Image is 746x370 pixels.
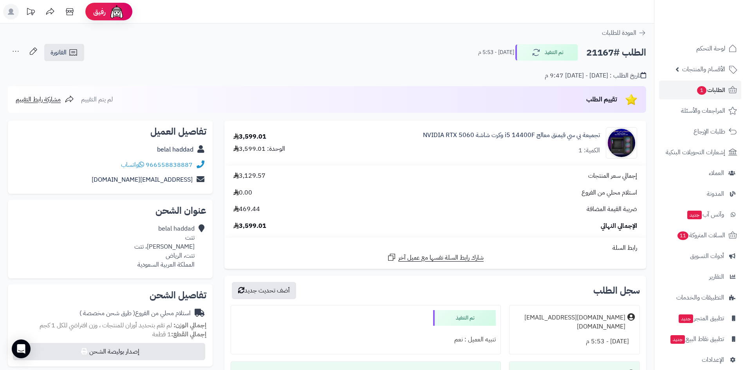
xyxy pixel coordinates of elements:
[157,145,193,154] a: belal haddad
[582,188,637,197] span: استلام محلي من الفروع
[233,222,266,231] span: 3,599.01
[121,160,144,170] a: واتساب
[696,43,725,54] span: لوحة التحكم
[387,253,484,262] a: شارك رابط السلة نفسها مع عميل آخر
[670,334,724,345] span: تطبيق نقاط البيع
[398,253,484,262] span: شارك رابط السلة نفسها مع عميل آخر
[602,28,636,38] span: العودة للطلبات
[659,247,741,265] a: أدوات التسويق
[682,64,725,75] span: الأقسام والمنتجات
[676,292,724,303] span: التطبيقات والخدمات
[687,211,702,219] span: جديد
[686,209,724,220] span: وآتس آب
[659,143,741,162] a: إشعارات التحويلات البنكية
[659,309,741,328] a: تطبيق المتجرجديد
[659,330,741,348] a: تطبيق نقاط البيعجديد
[606,127,637,159] img: 1754244402-bc87c24d-91d7-4b46-9991-8a48b233ea7b-90x90.jpg
[679,314,693,323] span: جديد
[13,343,205,360] button: إصدار بوليصة الشحن
[659,350,741,369] a: الإعدادات
[659,122,741,141] a: طلبات الإرجاع
[236,332,495,347] div: تنبيه العميل : نعم
[14,291,206,300] h2: تفاصيل الشحن
[79,309,135,318] span: ( طرق شحن مخصصة )
[92,175,193,184] a: [EMAIL_ADDRESS][DOMAIN_NAME]
[659,205,741,224] a: وآتس آبجديد
[709,168,724,179] span: العملاء
[433,310,496,326] div: تم التنفيذ
[12,339,31,358] div: Open Intercom Messenger
[659,164,741,182] a: العملاء
[659,288,741,307] a: التطبيقات والخدمات
[709,271,724,282] span: التقارير
[670,335,685,344] span: جديد
[423,131,600,140] a: تجميعة بي سي قيمنق معالج i5 14400F وكرت شاشة NVIDIA RTX 5060
[681,105,725,116] span: المراجعات والأسئلة
[659,81,741,99] a: الطلبات1
[694,126,725,137] span: طلبات الإرجاع
[515,44,578,61] button: تم التنفيذ
[233,171,266,180] span: 3,129.57
[707,188,724,199] span: المدونة
[93,7,106,16] span: رفيق
[134,224,195,269] div: belal haddad تتت [PERSON_NAME]، تتت تتت، الرياض المملكة العربية السعودية
[146,160,193,170] a: 966558838887
[21,4,40,22] a: تحديثات المنصة
[228,244,643,253] div: رابط السلة
[152,330,206,339] small: 1 قطعة
[16,95,61,104] span: مشاركة رابط التقييم
[514,313,625,331] div: [DOMAIN_NAME][EMAIL_ADDRESS][DOMAIN_NAME]
[586,95,617,104] span: تقييم الطلب
[659,226,741,245] a: السلات المتروكة11
[232,282,296,299] button: أضف تحديث جديد
[659,101,741,120] a: المراجعات والأسئلة
[171,330,206,339] strong: إجمالي القطع:
[677,231,688,240] span: 11
[678,313,724,324] span: تطبيق المتجر
[16,95,74,104] a: مشاركة رابط التقييم
[173,321,206,330] strong: إجمالي الوزن:
[601,222,637,231] span: الإجمالي النهائي
[545,71,646,80] div: تاريخ الطلب : [DATE] - [DATE] 9:47 م
[602,28,646,38] a: العودة للطلبات
[14,206,206,215] h2: عنوان الشحن
[81,95,113,104] span: لم يتم التقييم
[586,45,646,61] h2: الطلب #21167
[588,171,637,180] span: إجمالي سعر المنتجات
[702,354,724,365] span: الإعدادات
[40,321,172,330] span: لم تقم بتحديد أوزان للمنتجات ، وزن افتراضي للكل 1 كجم
[690,251,724,262] span: أدوات التسويق
[14,127,206,136] h2: تفاصيل العميل
[109,4,125,20] img: ai-face.png
[593,286,640,295] h3: سجل الطلب
[233,144,285,153] div: الوحدة: 3,599.01
[659,184,741,203] a: المدونة
[79,309,191,318] div: استلام محلي من الفروع
[666,147,725,158] span: إشعارات التحويلات البنكية
[51,48,67,57] span: الفاتورة
[697,86,706,95] span: 1
[478,49,514,56] small: [DATE] - 5:53 م
[44,44,84,61] a: الفاتورة
[514,334,635,349] div: [DATE] - 5:53 م
[578,146,600,155] div: الكمية: 1
[587,205,637,214] span: ضريبة القيمة المضافة
[696,85,725,96] span: الطلبات
[677,230,725,241] span: السلات المتروكة
[659,267,741,286] a: التقارير
[233,188,252,197] span: 0.00
[233,132,266,141] div: 3,599.01
[233,205,260,214] span: 469.44
[659,39,741,58] a: لوحة التحكم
